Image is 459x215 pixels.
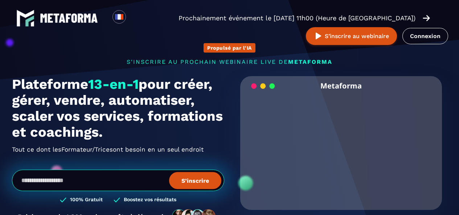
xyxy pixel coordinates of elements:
[12,76,224,140] h1: Plateforme pour créer, gérer, vendre, automatiser, scaler vos services, formations et coachings.
[132,14,138,22] input: Search for option
[126,10,144,26] div: Search for option
[288,58,332,65] span: METAFORMA
[402,28,448,44] a: Connexion
[179,13,415,23] p: Prochainement événement le [DATE] 11h00 (Heure de [GEOGRAPHIC_DATA])
[16,9,34,27] img: logo
[61,144,113,155] span: Formateur/Trices
[306,27,397,45] button: S’inscrire au webinaire
[114,197,120,203] img: checked
[246,95,437,191] video: Your browser does not support the video tag.
[115,12,124,21] img: fr
[423,14,430,22] img: arrow-right
[314,32,323,41] img: play
[12,144,224,155] h2: Tout ce dont les ont besoin en un seul endroit
[70,197,103,203] h3: 100% Gratuit
[320,76,362,95] h2: Metaforma
[60,197,66,203] img: checked
[124,197,176,203] h3: Boostez vos résultats
[12,58,447,65] p: s'inscrire au prochain webinaire live de
[251,83,275,90] img: loading
[88,76,139,92] span: 13-en-1
[40,13,98,23] img: logo
[169,172,221,189] button: S’inscrire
